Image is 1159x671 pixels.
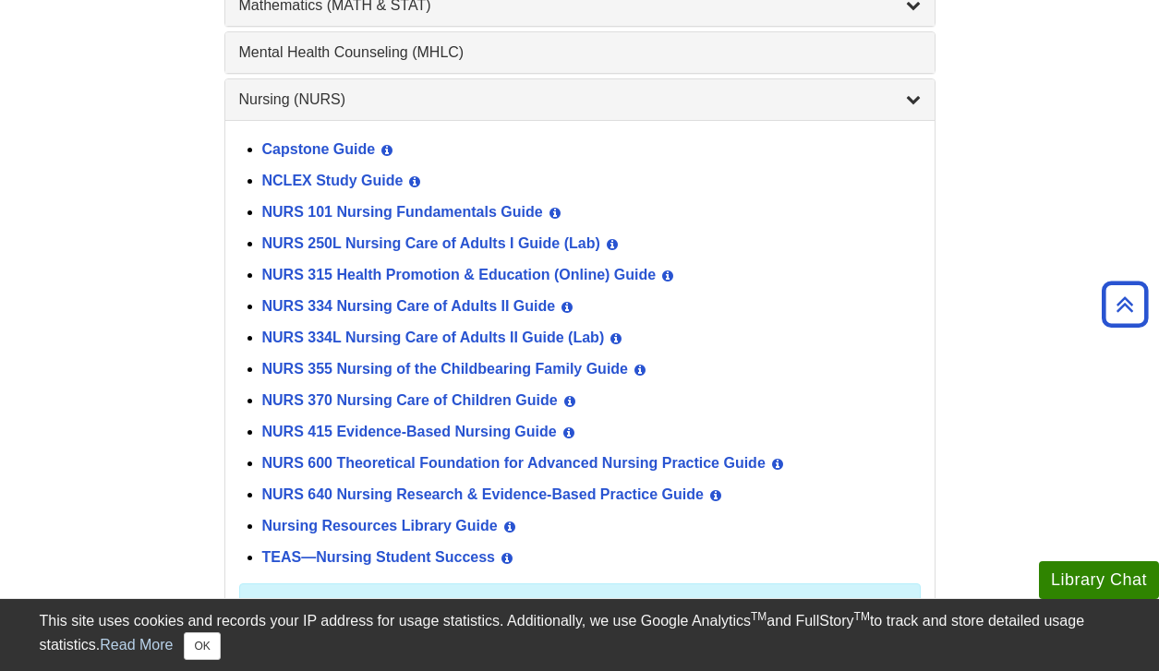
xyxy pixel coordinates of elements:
a: Nursing Resources Library Guide [262,518,498,533]
a: NURS 334L Nursing Care of Adults II Guide (Lab) [262,330,605,345]
a: NURS 101 Nursing Fundamentals Guide [262,204,543,220]
a: TEAS—Nursing Student Success [262,549,496,565]
a: NURS 415 Evidence-Based Nursing Guide [262,424,557,439]
a: NURS 250L Nursing Care of Adults I Guide (Lab) [262,235,600,251]
a: NURS 600 Theoretical Foundation for Advanced Nursing Practice Guide [262,455,766,471]
a: NURS 370 Nursing Care of Children Guide [262,392,558,408]
a: Back to Top [1095,292,1154,317]
div: This site uses cookies and records your IP address for usage statistics. Additionally, we use Goo... [40,610,1120,660]
button: Library Chat [1039,561,1159,599]
a: Nursing (NURS) [239,89,921,111]
a: NURS 640 Nursing Research & Evidence-Based Practice Guide [262,486,704,502]
a: Read More [100,637,173,653]
a: NURS 355 Nursing of the Childbearing Family Guide [262,361,629,377]
button: Close [184,632,220,660]
a: Mental Health Counseling (MHLC) [239,42,921,64]
a: NURS 334 Nursing Care of Adults II Guide [262,298,556,314]
a: Capstone Guide [262,141,376,157]
a: NCLEX Study Guide [262,173,404,188]
sup: TM [751,610,767,623]
sup: TM [854,610,870,623]
a: NURS 315 Health Promotion & Education (Online) Guide [262,267,657,282]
